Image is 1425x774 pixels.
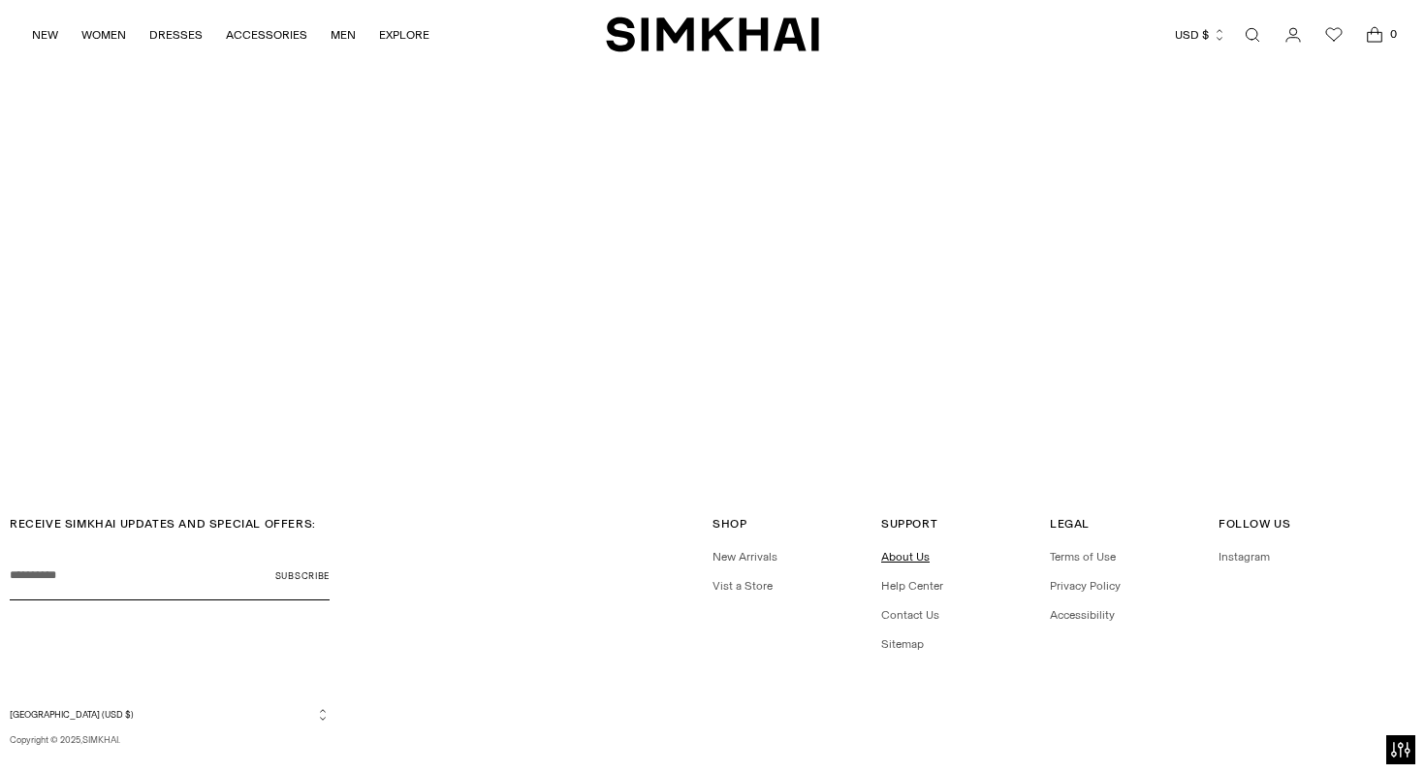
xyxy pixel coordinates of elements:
a: Help Center [881,579,943,593]
span: Support [881,517,937,531]
button: Subscribe [275,552,330,600]
span: Shop [712,517,746,531]
a: New Arrivals [712,550,777,564]
button: USD $ [1175,14,1226,56]
a: WOMEN [81,14,126,56]
a: Open search modal [1233,16,1272,54]
a: MEN [331,14,356,56]
a: Go to the account page [1274,16,1313,54]
a: SPRING 2026 SHOW [657,401,769,420]
span: 0 [1384,25,1402,43]
span: Follow Us [1219,517,1290,531]
a: DRESSES [149,14,203,56]
a: Terms of Use [1050,550,1116,564]
a: Instagram [1219,550,1270,564]
a: About Us [881,550,930,564]
span: SPRING 2026 SHOW [657,401,769,414]
a: SIMKHAI [82,734,118,745]
a: Vist a Store [712,579,773,593]
p: Copyright © 2025, . [10,733,330,747]
a: Accessibility [1050,608,1115,622]
span: Legal [1050,517,1090,531]
a: NEW [32,14,58,56]
a: ACCESSORIES [226,14,307,56]
a: SIMKHAI [606,16,819,53]
a: Sitemap [881,637,924,651]
button: [GEOGRAPHIC_DATA] (USD $) [10,707,330,722]
span: RECEIVE SIMKHAI UPDATES AND SPECIAL OFFERS: [10,517,316,531]
a: Open cart modal [1355,16,1394,54]
a: Privacy Policy [1050,579,1121,593]
a: EXPLORE [379,14,429,56]
a: Wishlist [1314,16,1353,54]
a: Contact Us [881,608,939,622]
